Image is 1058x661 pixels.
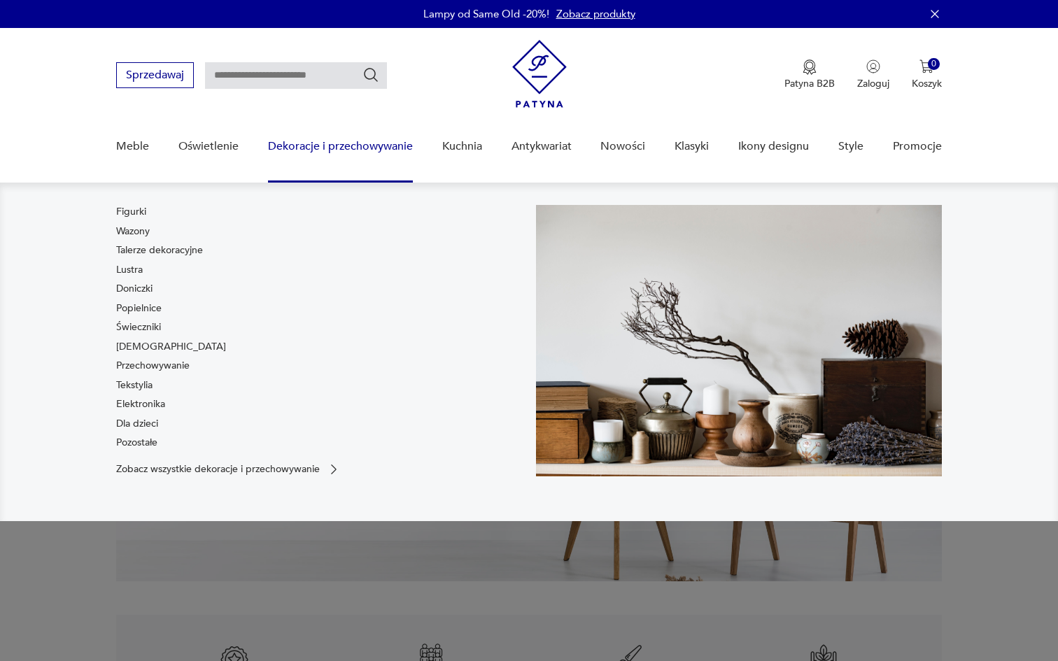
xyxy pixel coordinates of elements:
[912,59,942,90] button: 0Koszyk
[116,120,149,173] a: Meble
[675,120,709,173] a: Klasyki
[116,282,153,296] a: Doniczki
[116,462,341,476] a: Zobacz wszystkie dekoracje i przechowywanie
[116,397,165,411] a: Elektronika
[866,59,880,73] img: Ikonka użytkownika
[600,120,645,173] a: Nowości
[116,417,158,431] a: Dla dzieci
[116,205,146,219] a: Figurki
[362,66,379,83] button: Szukaj
[116,225,150,239] a: Wazony
[116,464,320,474] p: Zobacz wszystkie dekoracje i przechowywanie
[784,59,835,90] a: Ikona medaluPatyna B2B
[857,77,889,90] p: Zaloguj
[116,263,143,277] a: Lustra
[784,77,835,90] p: Patyna B2B
[442,120,482,173] a: Kuchnia
[893,120,942,173] a: Promocje
[116,301,162,315] a: Popielnice
[178,120,239,173] a: Oświetlenie
[912,77,942,90] p: Koszyk
[556,7,635,21] a: Zobacz produkty
[928,58,940,70] div: 0
[116,378,153,392] a: Tekstylia
[116,71,194,81] a: Sprzedawaj
[116,243,203,257] a: Talerze dekoracyjne
[116,62,194,88] button: Sprzedawaj
[116,320,161,334] a: Świeczniki
[116,436,157,450] a: Pozostałe
[838,120,863,173] a: Style
[919,59,933,73] img: Ikona koszyka
[738,120,809,173] a: Ikony designu
[803,59,817,75] img: Ikona medalu
[423,7,549,21] p: Lampy od Same Old -20%!
[857,59,889,90] button: Zaloguj
[268,120,413,173] a: Dekoracje i przechowywanie
[512,120,572,173] a: Antykwariat
[536,205,942,476] img: cfa44e985ea346226f89ee8969f25989.jpg
[784,59,835,90] button: Patyna B2B
[512,40,567,108] img: Patyna - sklep z meblami i dekoracjami vintage
[116,340,226,354] a: [DEMOGRAPHIC_DATA]
[116,359,190,373] a: Przechowywanie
